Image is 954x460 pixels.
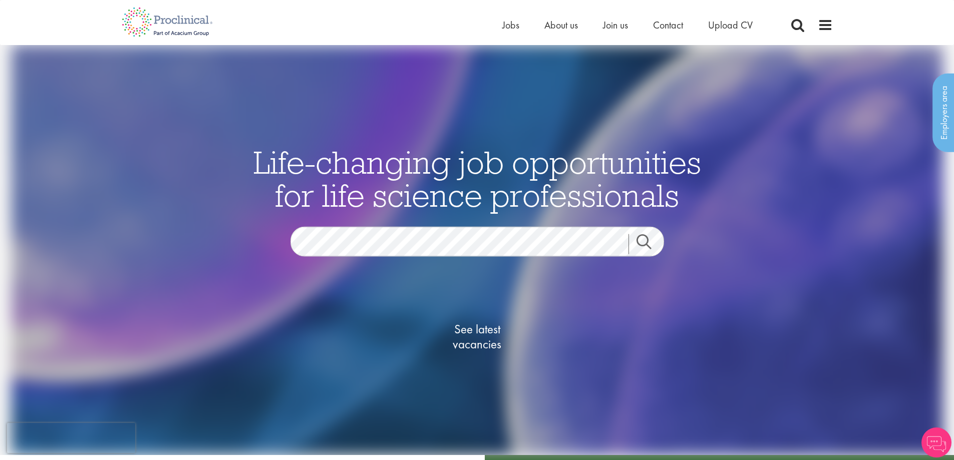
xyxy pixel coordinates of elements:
a: Job search submit button [628,234,672,254]
a: Upload CV [708,19,753,32]
a: Contact [653,19,683,32]
span: Life-changing job opportunities for life science professionals [253,142,701,215]
img: candidate home [11,45,943,455]
a: See latestvacancies [427,282,527,392]
iframe: reCAPTCHA [7,423,135,453]
span: See latest vacancies [427,322,527,352]
img: Chatbot [921,427,951,457]
a: Join us [603,19,628,32]
a: About us [544,19,578,32]
a: Jobs [502,19,519,32]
